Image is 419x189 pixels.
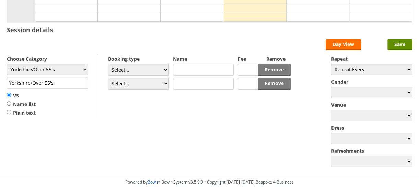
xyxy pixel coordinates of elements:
label: Repeat [331,56,412,62]
label: Booking type [108,56,169,62]
input: Save [387,39,412,50]
input: Name list [7,101,11,106]
label: Fee [238,56,262,62]
label: Name [173,56,234,62]
h3: Session details [7,26,53,34]
label: Dress [331,125,412,131]
input: Plain text [7,109,11,115]
label: Venue [331,102,412,108]
a: Day View [326,39,361,50]
input: Title/Description [7,77,88,89]
label: VS [7,92,36,99]
input: VS [7,92,11,97]
label: Choose Category [7,56,88,62]
label: Name list [7,101,36,108]
label: Gender [331,79,412,85]
span: Powered by • Bowlr System v3.5.9.9 • Copyright [DATE]-[DATE] Bespoke 4 Business [125,179,294,185]
label: Remove [266,56,291,62]
label: Plain text [7,109,36,116]
a: Bowlr [148,179,159,185]
label: Refreshments [331,147,412,154]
